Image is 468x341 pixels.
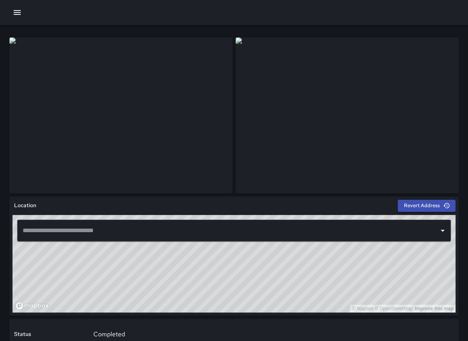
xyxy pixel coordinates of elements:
[14,201,36,210] h6: Location
[14,330,31,339] h6: Status
[93,330,448,339] p: Completed
[398,200,455,212] button: Revert Address
[437,225,448,236] button: Open
[236,37,459,194] img: request_images%2F9a0ecaf0-851a-11f0-aa6f-ef6fc82dfe76
[9,37,232,194] img: request_images%2F977d98c0-851a-11f0-aa6f-ef6fc82dfe76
